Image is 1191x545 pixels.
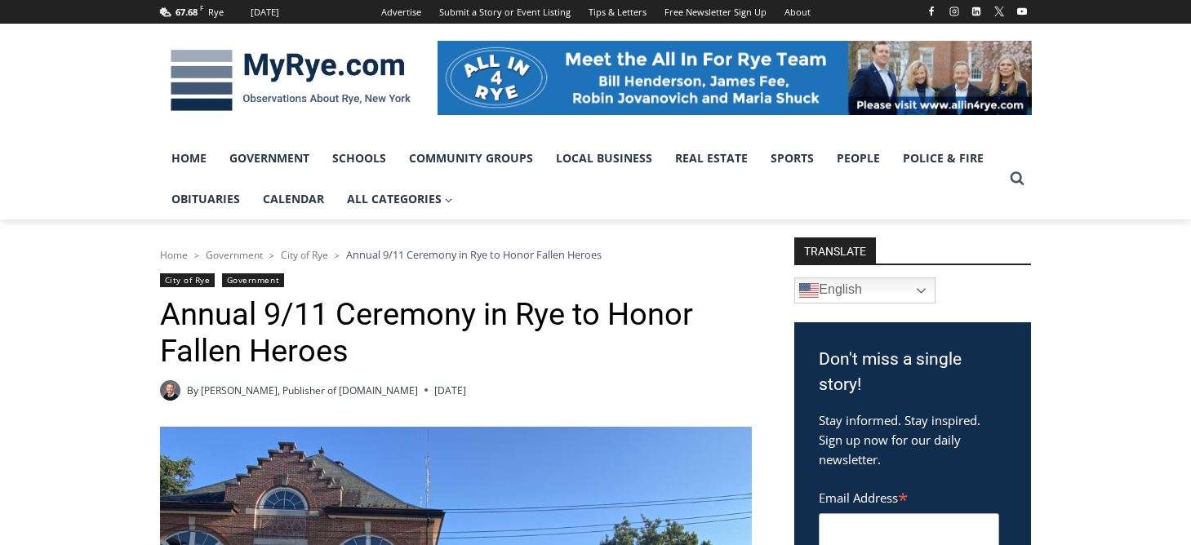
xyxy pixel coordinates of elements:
[160,138,1002,220] nav: Primary Navigation
[201,383,418,397] a: [PERSON_NAME], Publisher of [DOMAIN_NAME]
[664,138,759,179] a: Real Estate
[335,250,340,261] span: >
[799,281,819,300] img: en
[160,246,752,263] nav: Breadcrumbs
[321,138,398,179] a: Schools
[194,250,199,261] span: >
[160,179,251,219] a: Obituaries
[819,410,1007,469] p: Stay informed. Stay inspired. Sign up now for our daily newsletter.
[922,2,941,21] a: Facebook
[200,3,203,12] span: F
[347,190,453,208] span: All Categories
[160,273,216,287] a: City of Rye
[434,383,466,398] time: [DATE]
[989,2,1009,21] a: X
[398,138,544,179] a: Community Groups
[1002,164,1032,193] button: View Search Form
[544,138,664,179] a: Local Business
[251,5,279,20] div: [DATE]
[160,248,188,262] a: Home
[206,248,263,262] a: Government
[759,138,825,179] a: Sports
[281,248,328,262] a: City of Rye
[160,138,218,179] a: Home
[160,380,180,401] a: Author image
[336,179,464,219] a: All Categories
[251,179,336,219] a: Calendar
[187,383,198,398] span: By
[176,6,198,18] span: 67.68
[208,5,224,20] div: Rye
[438,41,1032,114] img: All in for Rye
[222,273,284,287] a: Government
[794,277,935,304] a: English
[944,2,964,21] a: Instagram
[218,138,321,179] a: Government
[825,138,891,179] a: People
[891,138,995,179] a: Police & Fire
[160,38,421,123] img: MyRye.com
[1012,2,1032,21] a: YouTube
[160,296,752,370] h1: Annual 9/11 Ceremony in Rye to Honor Fallen Heroes
[794,237,876,264] strong: TRANSLATE
[819,481,999,511] label: Email Address
[269,250,274,261] span: >
[819,347,1007,398] h3: Don't miss a single story!
[346,247,602,262] span: Annual 9/11 Ceremony in Rye to Honor Fallen Heroes
[967,2,986,21] a: Linkedin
